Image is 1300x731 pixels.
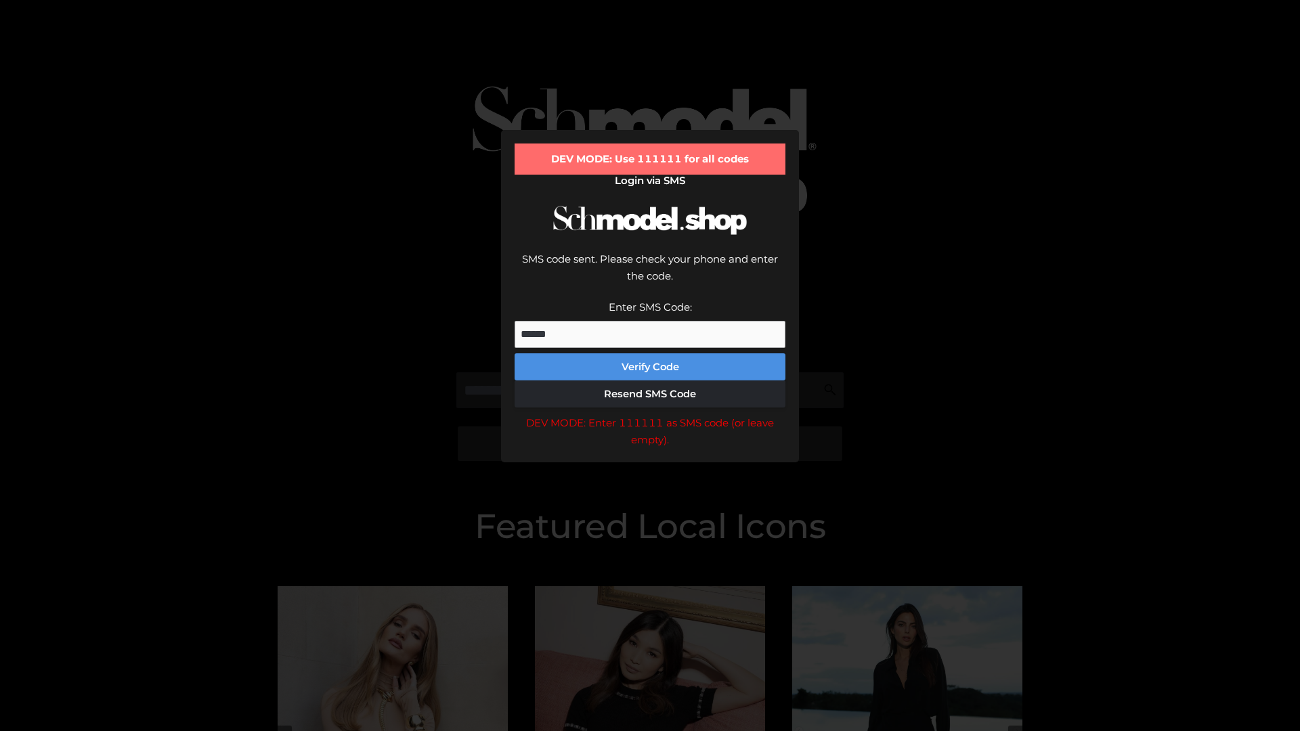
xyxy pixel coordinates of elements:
label: Enter SMS Code: [609,301,692,313]
div: SMS code sent. Please check your phone and enter the code. [515,250,785,298]
div: DEV MODE: Enter 111111 as SMS code (or leave empty). [515,414,785,449]
button: Resend SMS Code [515,380,785,407]
h2: Login via SMS [515,175,785,187]
button: Verify Code [515,353,785,380]
img: Schmodel Logo [548,194,752,247]
div: DEV MODE: Use 111111 for all codes [515,143,785,175]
